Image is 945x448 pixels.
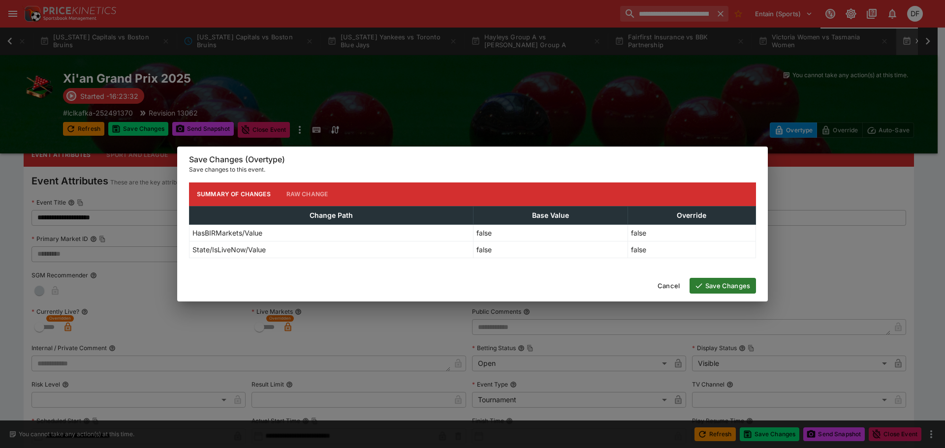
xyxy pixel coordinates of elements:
th: Change Path [189,206,473,224]
th: Override [628,206,756,224]
h6: Save Changes (Overtype) [189,154,756,165]
td: false [473,224,628,241]
p: State/IsLiveNow/Value [192,244,266,255]
button: Summary of Changes [189,182,279,206]
button: Save Changes [690,278,756,294]
th: Base Value [473,206,628,224]
td: false [628,224,756,241]
button: Cancel [652,278,686,294]
td: false [473,241,628,258]
button: Raw Change [279,182,336,206]
td: false [628,241,756,258]
p: Save changes to this event. [189,165,756,175]
p: HasBIRMarkets/Value [192,228,262,238]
